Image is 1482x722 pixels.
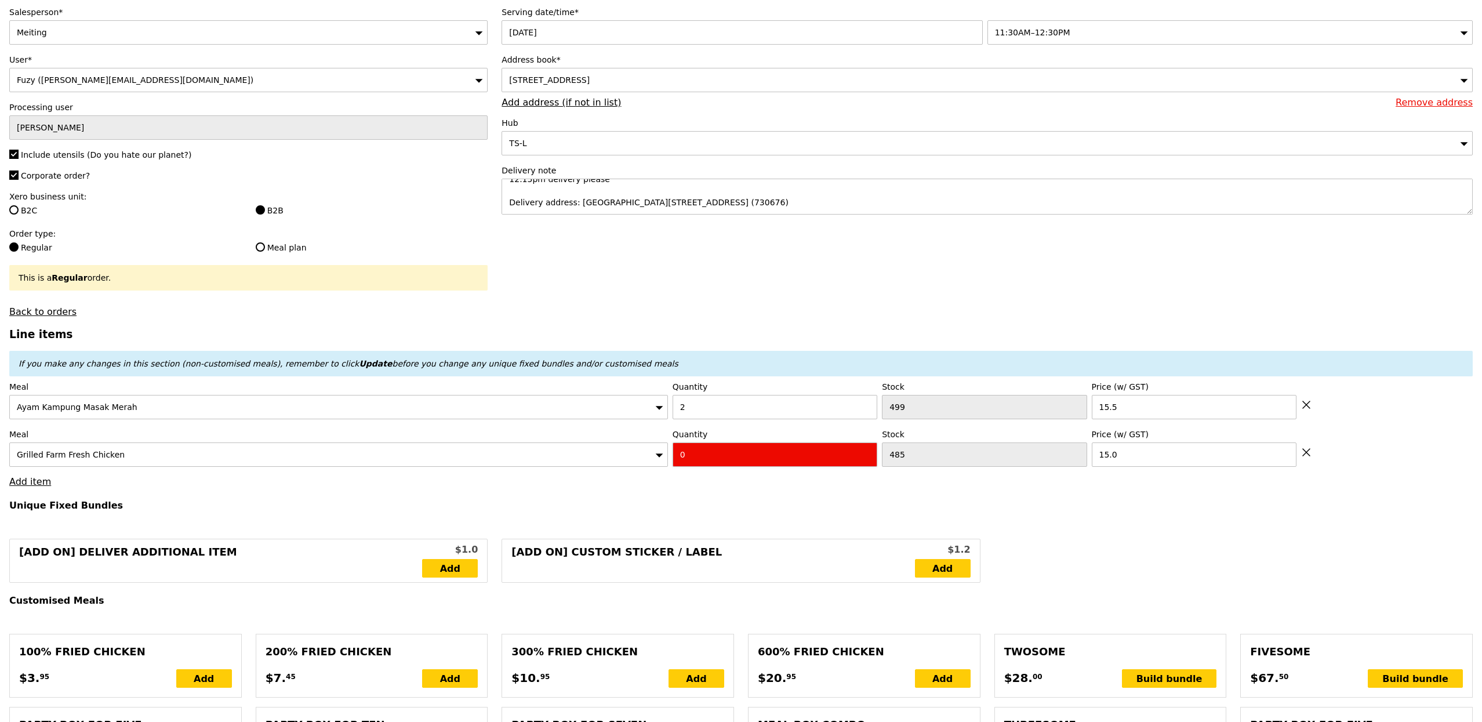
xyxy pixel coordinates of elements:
[540,672,550,681] span: 95
[9,54,488,66] label: User*
[176,669,232,688] div: Add
[256,242,265,252] input: Meal plan
[502,165,1473,176] label: Delivery note
[915,669,971,688] div: Add
[511,544,914,578] div: [Add on] Custom Sticker / Label
[9,595,1473,606] h4: Customised Meals
[19,669,39,687] span: $3.
[758,669,786,687] span: $20.
[9,101,488,113] label: Processing user
[1279,672,1289,681] span: 50
[21,150,191,159] span: Include utensils (Do you hate our planet?)
[422,669,478,688] div: Add
[9,170,19,180] input: Corporate order?
[256,205,488,216] label: B2B
[266,669,286,687] span: $7.
[39,672,49,681] span: 95
[1250,644,1463,660] div: Fivesome
[915,543,971,557] div: $1.2
[882,429,1087,440] label: Stock
[673,429,877,440] label: Quantity
[1250,669,1278,687] span: $67.
[359,359,392,368] b: Update
[669,669,724,688] div: Add
[17,402,137,412] span: Ayam Kampung Masak Merah
[9,205,19,215] input: B2C
[502,54,1473,66] label: Address book*
[17,75,253,85] span: Fuzy ([PERSON_NAME][EMAIL_ADDRESS][DOMAIN_NAME])
[502,117,1473,129] label: Hub
[9,6,488,18] label: Salesperson*
[19,644,232,660] div: 100% Fried Chicken
[9,381,668,393] label: Meal
[19,359,678,368] em: If you make any changes in this section (non-customised meals), remember to click before you chan...
[9,306,77,317] a: Back to orders
[502,6,1473,18] label: Serving date/time*
[9,228,488,240] label: Order type:
[52,273,87,282] b: Regular
[256,205,265,215] input: B2B
[915,559,971,578] a: Add
[17,28,47,37] span: Meiting
[673,381,877,393] label: Quantity
[9,476,51,487] a: Add item
[422,559,478,578] a: Add
[9,429,668,440] label: Meal
[9,191,488,202] label: Xero business unit:
[502,97,621,108] a: Add address (if not in list)
[17,450,125,459] span: Grilled Farm Fresh Chicken
[9,242,242,253] label: Regular
[1122,669,1217,688] div: Build bundle
[1004,644,1217,660] div: Twosome
[9,150,19,159] input: Include utensils (Do you hate our planet?)
[286,672,296,681] span: 45
[786,672,796,681] span: 95
[1004,669,1033,687] span: $28.
[9,205,242,216] label: B2C
[9,242,19,252] input: Regular
[511,644,724,660] div: 300% Fried Chicken
[19,544,422,578] div: [Add on] Deliver Additional Item
[1368,669,1463,688] div: Build bundle
[9,328,1473,340] h3: Line items
[502,20,982,45] input: Serving date
[1396,97,1473,108] a: Remove address
[1092,381,1296,393] label: Price (w/ GST)
[1092,429,1296,440] label: Price (w/ GST)
[19,272,478,284] div: This is a order.
[758,644,971,660] div: 600% Fried Chicken
[21,171,90,180] span: Corporate order?
[9,500,1473,511] h4: Unique Fixed Bundles
[422,543,478,557] div: $1.0
[511,669,540,687] span: $10.
[266,644,478,660] div: 200% Fried Chicken
[509,139,526,148] span: TS-L
[1033,672,1043,681] span: 00
[256,242,488,253] label: Meal plan
[882,381,1087,393] label: Stock
[995,28,1070,37] span: 11:30AM–12:30PM
[509,75,590,85] span: [STREET_ADDRESS]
